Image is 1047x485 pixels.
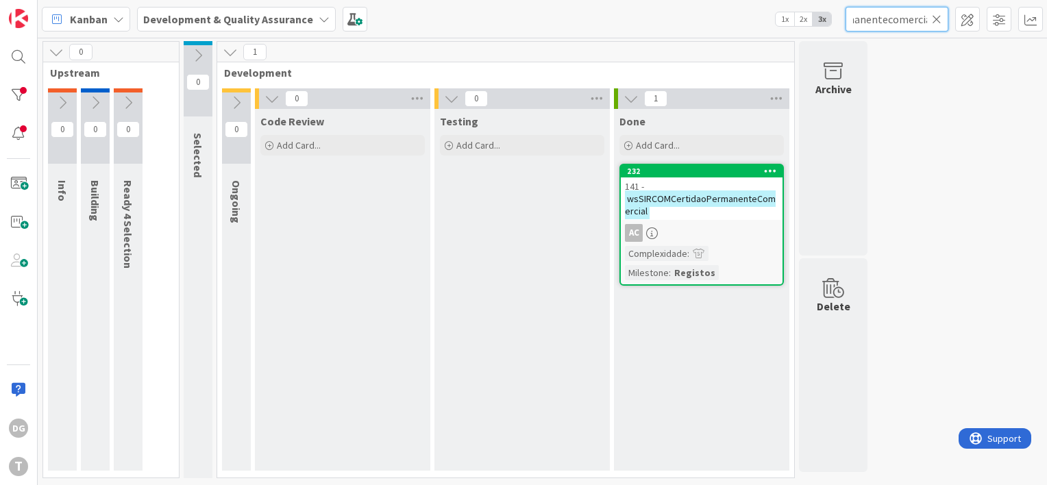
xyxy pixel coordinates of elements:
[224,66,777,79] span: Development
[69,44,93,60] span: 0
[56,180,69,201] span: Info
[456,139,500,151] span: Add Card...
[619,114,645,128] span: Done
[230,180,243,223] span: Ongoing
[9,457,28,476] div: T
[29,2,62,18] span: Support
[621,224,783,242] div: AC
[627,166,783,176] div: 232
[619,164,784,286] a: 232141 -wsSIRCOMCertidaoPermanenteComercialACComplexidade:Milestone:Registos
[621,165,783,177] div: 232
[143,12,313,26] b: Development & Quality Assurance
[776,12,794,26] span: 1x
[186,74,210,90] span: 0
[50,66,162,79] span: Upstream
[846,7,948,32] input: Quick Filter...
[794,12,813,26] span: 2x
[465,90,488,107] span: 0
[121,180,135,269] span: Ready 4 Selection
[84,121,107,138] span: 0
[625,265,669,280] div: Milestone
[621,165,783,220] div: 232141 -wsSIRCOMCertidaoPermanenteComercial
[243,44,267,60] span: 1
[669,265,671,280] span: :
[70,11,108,27] span: Kanban
[277,139,321,151] span: Add Card...
[644,90,667,107] span: 1
[51,121,74,138] span: 0
[625,224,643,242] div: AC
[625,246,687,261] div: Complexidade
[116,121,140,138] span: 0
[687,246,689,261] span: :
[9,9,28,28] img: Visit kanbanzone.com
[815,81,852,97] div: Archive
[88,180,102,221] span: Building
[671,265,719,280] div: Registos
[625,180,644,192] span: 141 -
[191,133,205,177] span: Selected
[817,298,850,314] div: Delete
[636,139,680,151] span: Add Card...
[260,114,324,128] span: Code Review
[440,114,478,128] span: Testing
[9,419,28,438] div: DG
[625,190,776,219] mark: wsSIRCOMCertidaoPermanenteComercial
[225,121,248,138] span: 0
[285,90,308,107] span: 0
[813,12,831,26] span: 3x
